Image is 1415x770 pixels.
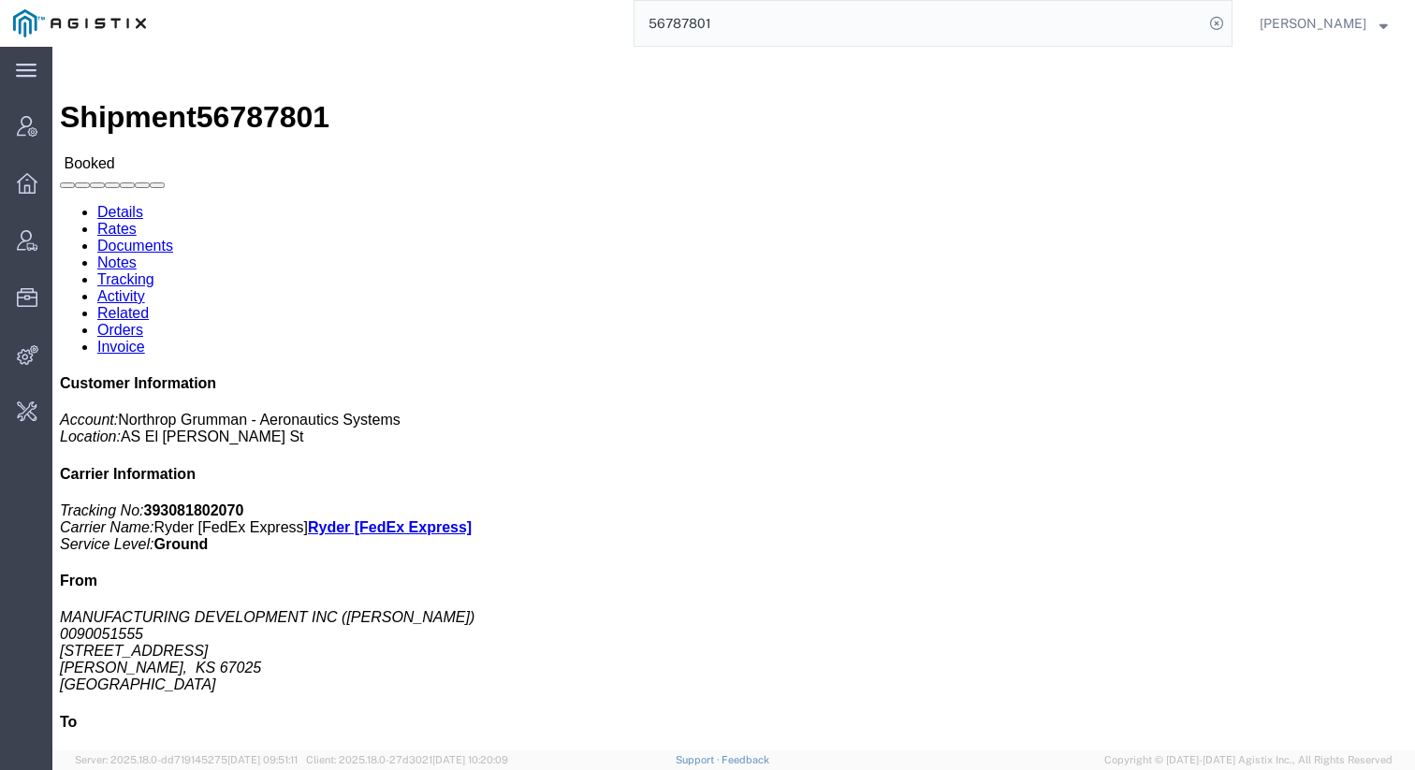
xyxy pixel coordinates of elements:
[1259,12,1389,35] button: [PERSON_NAME]
[75,754,298,765] span: Server: 2025.18.0-dd719145275
[306,754,508,765] span: Client: 2025.18.0-27d3021
[227,754,298,765] span: [DATE] 09:51:11
[635,1,1203,46] input: Search for shipment number, reference number
[722,754,769,765] a: Feedback
[676,754,722,765] a: Support
[1260,13,1366,34] span: Daria Moshkova
[1104,752,1393,768] span: Copyright © [DATE]-[DATE] Agistix Inc., All Rights Reserved
[432,754,508,765] span: [DATE] 10:20:09
[52,47,1415,750] iframe: FS Legacy Container
[13,9,146,37] img: logo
